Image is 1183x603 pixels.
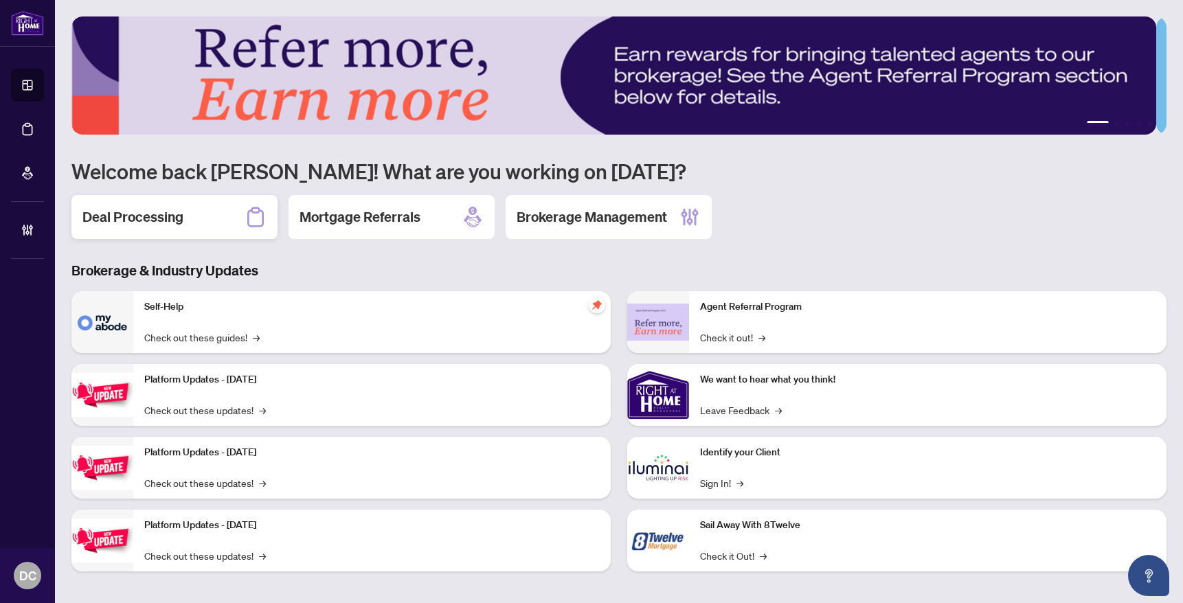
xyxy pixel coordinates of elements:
p: Platform Updates - [DATE] [144,445,600,460]
button: Open asap [1128,555,1169,596]
img: logo [11,10,44,36]
img: Slide 0 [71,16,1156,135]
h3: Brokerage & Industry Updates [71,261,1167,280]
button: 1 [1087,121,1109,126]
span: pushpin [589,297,605,313]
a: Check out these updates!→ [144,475,266,490]
span: → [736,475,743,490]
p: Platform Updates - [DATE] [144,372,600,387]
p: Platform Updates - [DATE] [144,518,600,533]
img: Platform Updates - July 21, 2025 [71,373,133,416]
a: Check it Out!→ [700,548,767,563]
img: Agent Referral Program [627,304,689,341]
a: Check out these updates!→ [144,548,266,563]
a: Check out these guides!→ [144,330,260,345]
h2: Deal Processing [82,207,183,227]
a: Leave Feedback→ [700,402,782,418]
span: → [253,330,260,345]
p: Sail Away With 8Twelve [700,518,1156,533]
img: Self-Help [71,291,133,353]
span: DC [19,566,36,585]
p: Identify your Client [700,445,1156,460]
a: Check it out!→ [700,330,765,345]
a: Check out these updates!→ [144,402,266,418]
h2: Brokerage Management [517,207,667,227]
img: Platform Updates - July 8, 2025 [71,446,133,489]
p: Agent Referral Program [700,299,1156,315]
img: Platform Updates - June 23, 2025 [71,519,133,562]
button: 5 [1147,121,1153,126]
span: → [259,548,266,563]
h2: Mortgage Referrals [300,207,420,227]
button: 3 [1125,121,1131,126]
p: Self-Help [144,299,600,315]
span: → [259,402,266,418]
img: We want to hear what you think! [627,364,689,426]
button: 2 [1114,121,1120,126]
p: We want to hear what you think! [700,372,1156,387]
img: Identify your Client [627,437,689,499]
span: → [259,475,266,490]
span: → [775,402,782,418]
img: Sail Away With 8Twelve [627,510,689,571]
h1: Welcome back [PERSON_NAME]! What are you working on [DATE]? [71,158,1167,184]
span: → [758,330,765,345]
a: Sign In!→ [700,475,743,490]
span: → [760,548,767,563]
button: 4 [1136,121,1142,126]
